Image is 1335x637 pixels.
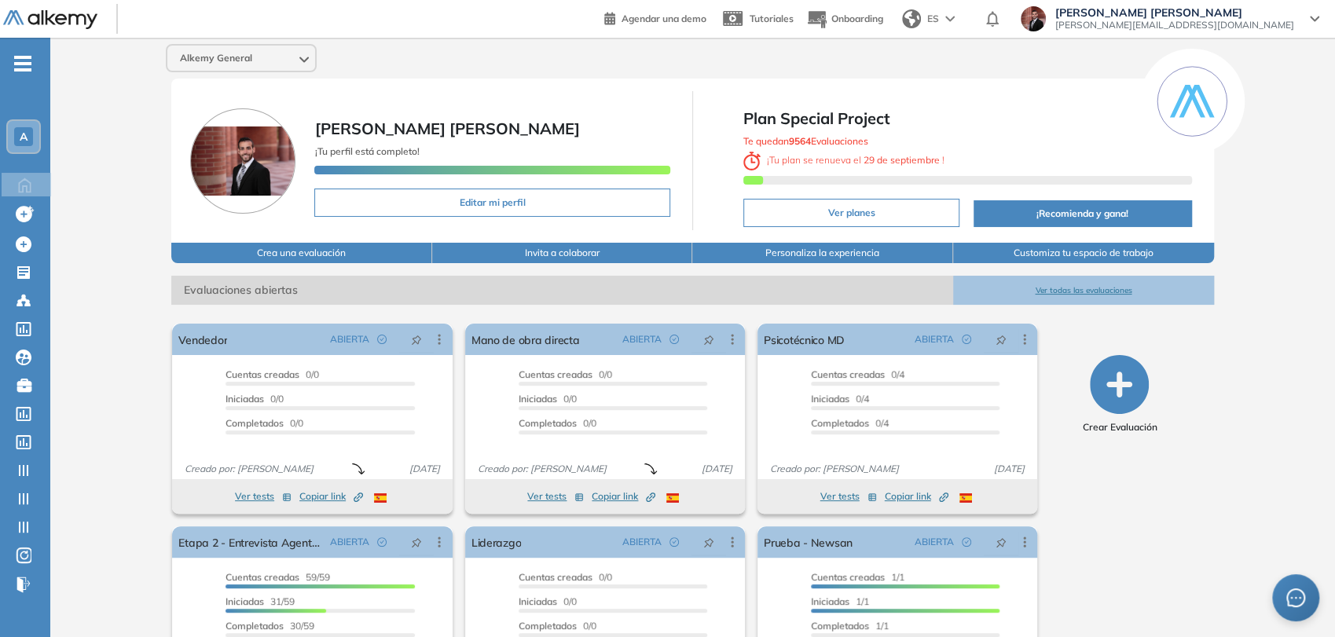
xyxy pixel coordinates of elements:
[226,393,264,405] span: Iniciadas
[399,529,434,555] button: pushpin
[953,243,1214,263] button: Customiza tu espacio de trabajo
[299,489,363,503] span: Copiar link
[226,417,303,429] span: 0/0
[622,13,706,24] span: Agendar una demo
[519,595,577,607] span: 0/0
[411,536,422,548] span: pushpin
[314,145,419,157] span: ¡Tu perfil está completo!
[20,130,28,143] span: A
[915,332,954,346] span: ABIERTA
[974,200,1192,227] button: ¡Recomienda y gana!
[519,393,557,405] span: Iniciadas
[374,493,387,503] img: ESP
[811,393,849,405] span: Iniciadas
[811,393,869,405] span: 0/4
[519,571,612,583] span: 0/0
[519,368,612,380] span: 0/0
[669,335,679,344] span: check-circle
[622,535,662,549] span: ABIERTA
[1055,6,1294,19] span: [PERSON_NAME] [PERSON_NAME]
[811,571,904,583] span: 1/1
[915,535,954,549] span: ABIERTA
[519,595,557,607] span: Iniciadas
[743,107,1192,130] span: Plan Special Project
[226,595,264,607] span: Iniciadas
[471,526,522,558] a: Liderazgo
[811,595,869,607] span: 1/1
[190,108,295,214] img: Foto de perfil
[299,487,363,506] button: Copiar link
[764,324,845,355] a: Psicotécnico MD
[750,13,794,24] span: Tutoriales
[959,493,972,503] img: ESP
[471,324,580,355] a: Mano de obra directa
[695,462,739,476] span: [DATE]
[330,332,369,346] span: ABIERTA
[519,393,577,405] span: 0/0
[226,368,319,380] span: 0/0
[811,620,869,632] span: Completados
[764,526,853,558] a: Prueba - Newsan
[519,368,592,380] span: Cuentas creadas
[962,537,971,547] span: check-circle
[666,493,679,503] img: ESP
[171,243,432,263] button: Crea una evaluación
[811,620,889,632] span: 1/1
[811,595,849,607] span: Iniciadas
[399,327,434,352] button: pushpin
[235,487,292,506] button: Ver tests
[604,8,706,27] a: Agendar una demo
[171,276,953,305] span: Evaluaciones abiertas
[692,243,953,263] button: Personaliza la experiencia
[691,327,726,352] button: pushpin
[592,487,655,506] button: Copiar link
[226,368,299,380] span: Cuentas creadas
[314,189,670,217] button: Editar mi perfil
[811,417,869,429] span: Completados
[180,52,252,64] span: Alkemy General
[592,489,655,503] span: Copiar link
[764,462,905,476] span: Creado por: [PERSON_NAME]
[811,368,885,380] span: Cuentas creadas
[1082,355,1157,434] button: Crear Evaluación
[527,487,584,506] button: Ver tests
[984,529,1018,555] button: pushpin
[411,333,422,346] span: pushpin
[1286,588,1305,607] span: message
[330,535,369,549] span: ABIERTA
[743,199,959,227] button: Ver planes
[789,135,811,147] b: 9564
[811,417,889,429] span: 0/4
[984,327,1018,352] button: pushpin
[953,276,1214,305] button: Ver todas las evaluaciones
[519,417,596,429] span: 0/0
[1055,19,1294,31] span: [PERSON_NAME][EMAIL_ADDRESS][DOMAIN_NAME]
[831,13,883,24] span: Onboarding
[377,335,387,344] span: check-circle
[226,620,314,632] span: 30/59
[811,571,885,583] span: Cuentas creadas
[669,537,679,547] span: check-circle
[945,16,955,22] img: arrow
[226,620,284,632] span: Completados
[811,368,904,380] span: 0/4
[820,487,877,506] button: Ver tests
[743,152,761,170] img: clock-svg
[996,333,1007,346] span: pushpin
[988,462,1031,476] span: [DATE]
[902,9,921,28] img: world
[178,324,227,355] a: Vendedor
[885,487,948,506] button: Copiar link
[519,620,577,632] span: Completados
[743,135,868,147] span: Te quedan Evaluaciones
[178,462,320,476] span: Creado por: [PERSON_NAME]
[691,529,726,555] button: pushpin
[806,2,883,36] button: Onboarding
[1082,420,1157,434] span: Crear Evaluación
[14,62,31,65] i: -
[996,536,1007,548] span: pushpin
[703,333,714,346] span: pushpin
[226,571,299,583] span: Cuentas creadas
[962,335,971,344] span: check-circle
[226,571,330,583] span: 59/59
